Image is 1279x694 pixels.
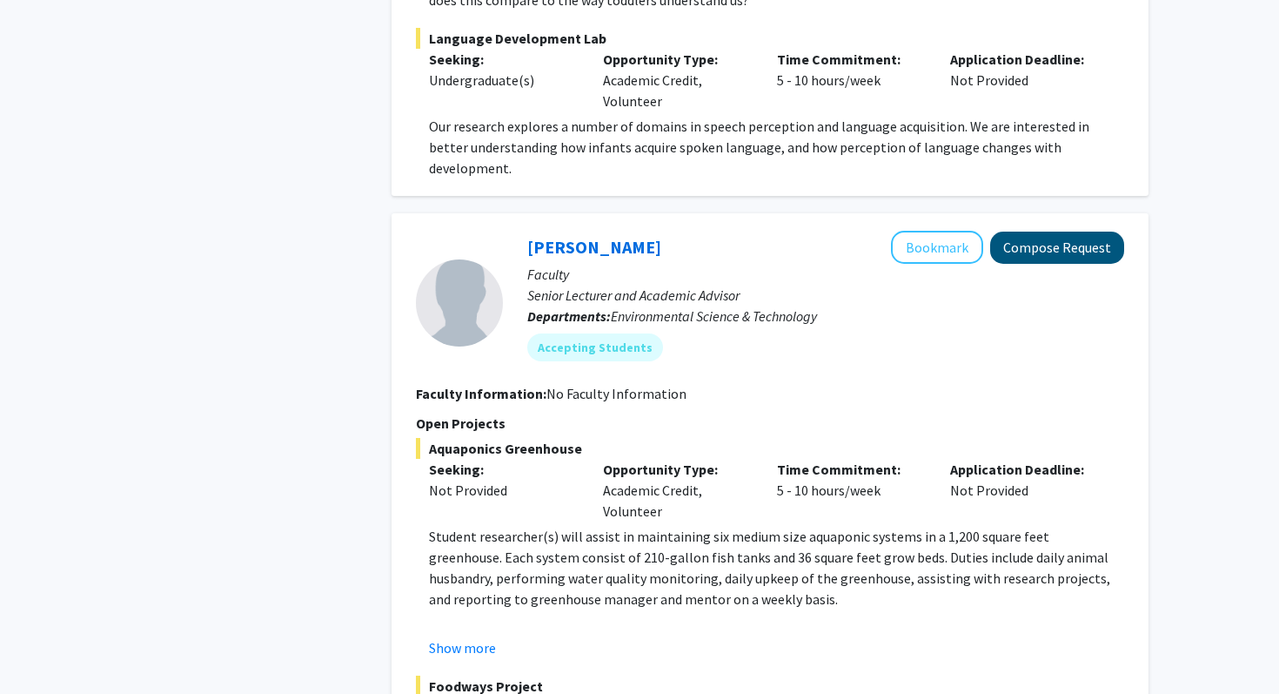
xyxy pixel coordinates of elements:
div: Not Provided [937,459,1111,522]
mat-chip: Accepting Students [527,334,663,361]
span: No Faculty Information [546,385,686,402]
div: Academic Credit, Volunteer [590,459,764,522]
p: Seeking: [429,459,577,480]
a: [PERSON_NAME] [527,236,661,258]
div: 5 - 10 hours/week [764,49,938,111]
div: 5 - 10 hours/week [764,459,938,522]
iframe: Chat [13,616,74,681]
p: Application Deadline: [950,459,1098,480]
button: Show more [429,637,496,658]
p: Application Deadline: [950,49,1098,70]
p: Opportunity Type: [603,459,751,480]
div: Undergraduate(s) [429,70,577,91]
button: Add Jose-Luis Izursa to Bookmarks [891,231,983,264]
div: Academic Credit, Volunteer [590,49,764,111]
p: Seeking: [429,49,577,70]
p: Opportunity Type: [603,49,751,70]
p: Time Commitment: [777,459,925,480]
button: Compose Request to Jose-Luis Izursa [990,232,1124,264]
p: Time Commitment: [777,49,925,70]
div: Not Provided [937,49,1111,111]
span: Environmental Science & Technology [611,307,817,325]
p: Faculty [527,264,1124,285]
b: Faculty Information: [416,385,546,402]
p: Our research explores a number of domains in speech perception and language acquisition. We are i... [429,116,1124,179]
p: Senior Lecturer and Academic Advisor [527,285,1124,306]
span: Language Development Lab [416,28,1124,49]
b: Departments: [527,307,611,325]
p: Student researcher(s) will assist in maintaining six medium size aquaponic systems in a 1,200 squ... [429,526,1124,610]
span: Aquaponics Greenhouse [416,438,1124,459]
p: Open Projects [416,413,1124,434]
div: Not Provided [429,480,577,501]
